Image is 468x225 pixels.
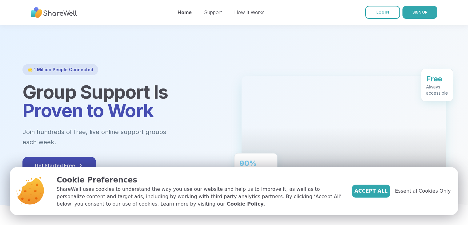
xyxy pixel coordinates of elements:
h1: Group Support Is [22,83,227,120]
div: Always accessible [426,84,448,96]
a: Support [204,9,222,15]
a: Cookie Policy. [227,200,265,208]
div: 90% [239,158,272,168]
div: Free [426,74,448,84]
button: Accept All [352,185,390,198]
span: Essential Cookies Only [395,187,451,195]
a: Home [178,9,192,15]
span: Proven to Work [22,99,154,121]
button: SIGN UP [402,6,437,19]
img: ShareWell Nav Logo [31,4,77,21]
a: LOG IN [365,6,400,19]
p: ShareWell uses cookies to understand the way you use our website and help us to improve it, as we... [57,186,342,208]
button: Get Started Free [22,157,96,174]
span: SIGN UP [412,10,427,14]
p: Cookie Preferences [57,174,342,186]
span: Accept All [354,187,388,195]
span: Get Started Free [35,162,84,169]
p: Join hundreds of free, live online support groups each week. [22,127,200,147]
span: LOG IN [376,10,389,14]
a: How It Works [234,9,265,15]
div: 🌟 1 Million People Connected [22,64,98,75]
